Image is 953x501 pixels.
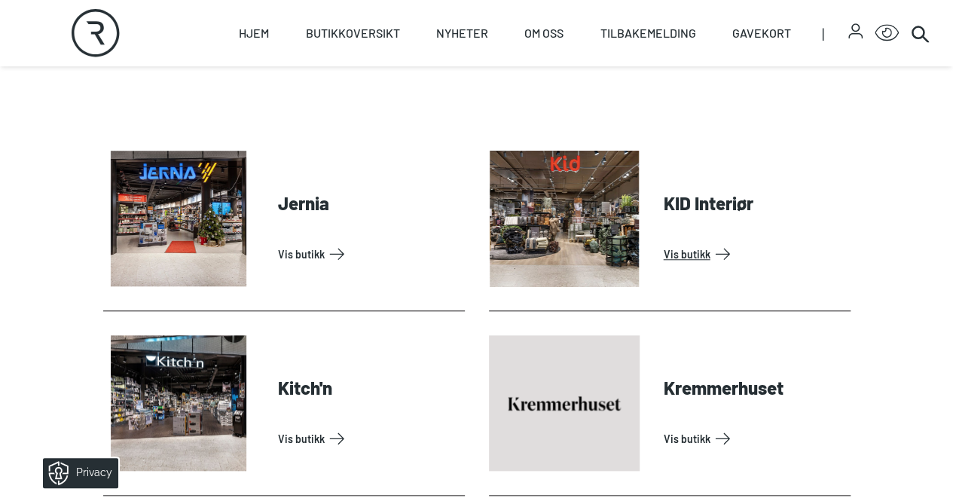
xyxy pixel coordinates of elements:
[664,242,845,266] a: Vis Butikk: KID Interiør
[278,426,459,451] a: Vis Butikk: Kitch'n
[875,21,899,45] button: Open Accessibility Menu
[278,242,459,266] a: Vis Butikk: Jernia
[664,426,845,451] a: Vis Butikk: Kremmerhuset
[103,21,290,66] h1: Butikker
[15,453,138,493] iframe: Manage Preferences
